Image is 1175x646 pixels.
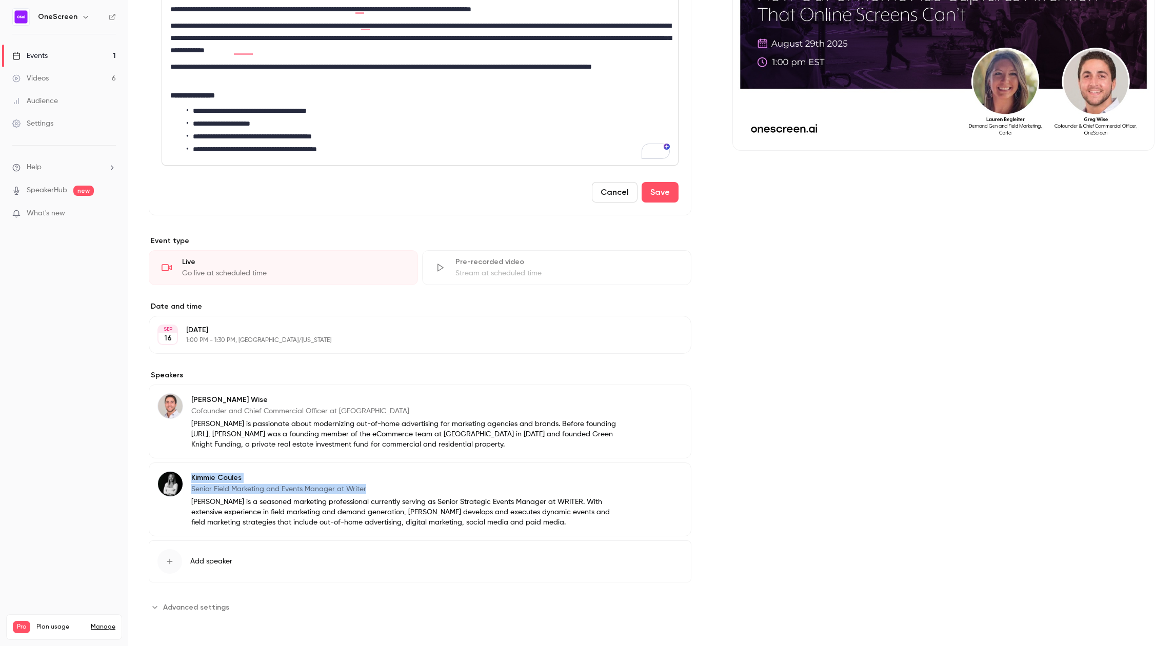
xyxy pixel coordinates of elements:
[149,599,691,615] section: Advanced settings
[12,51,48,61] div: Events
[191,419,625,450] p: [PERSON_NAME] is passionate about modernizing out-of-home advertising for marketing agencies and ...
[36,623,85,631] span: Plan usage
[12,162,116,173] li: help-dropdown-opener
[149,370,691,380] label: Speakers
[191,473,625,483] p: Kimmie Coules
[190,556,232,567] span: Add speaker
[27,208,65,219] span: What's new
[149,462,691,536] div: Kimmie CoulesKimmie CoulesSenior Field Marketing and Events Manager at Writer[PERSON_NAME] is a s...
[104,209,116,218] iframe: Noticeable Trigger
[13,621,30,633] span: Pro
[158,394,183,418] img: Greg Wise
[149,599,235,615] button: Advanced settings
[12,73,49,84] div: Videos
[191,497,625,528] p: [PERSON_NAME] is a seasoned marketing professional currently serving as Senior Strategic Events M...
[149,236,691,246] p: Event type
[149,301,691,312] label: Date and time
[186,325,637,335] p: [DATE]
[158,472,183,496] img: Kimmie Coules
[163,602,229,613] span: Advanced settings
[158,326,177,333] div: SEP
[12,96,58,106] div: Audience
[149,540,691,582] button: Add speaker
[149,385,691,458] div: Greg Wise[PERSON_NAME] WiseCofounder and Chief Commercial Officer at [GEOGRAPHIC_DATA][PERSON_NAM...
[191,484,625,494] p: Senior Field Marketing and Events Manager at Writer
[12,118,53,129] div: Settings
[422,250,691,285] div: Pre-recorded videoStream at scheduled time
[27,162,42,173] span: Help
[13,9,29,25] img: OneScreen
[186,336,637,345] p: 1:00 PM - 1:30 PM, [GEOGRAPHIC_DATA]/[US_STATE]
[191,406,625,416] p: Cofounder and Chief Commercial Officer at [GEOGRAPHIC_DATA]
[182,268,405,278] div: Go live at scheduled time
[149,250,418,285] div: LiveGo live at scheduled time
[38,12,77,22] h6: OneScreen
[27,185,67,196] a: SpeakerHub
[592,182,638,203] button: Cancel
[455,268,679,278] div: Stream at scheduled time
[455,257,679,267] div: Pre-recorded video
[91,623,115,631] a: Manage
[164,333,172,344] p: 16
[191,395,625,405] p: [PERSON_NAME] Wise
[642,182,679,203] button: Save
[73,186,94,196] span: new
[182,257,405,267] div: Live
